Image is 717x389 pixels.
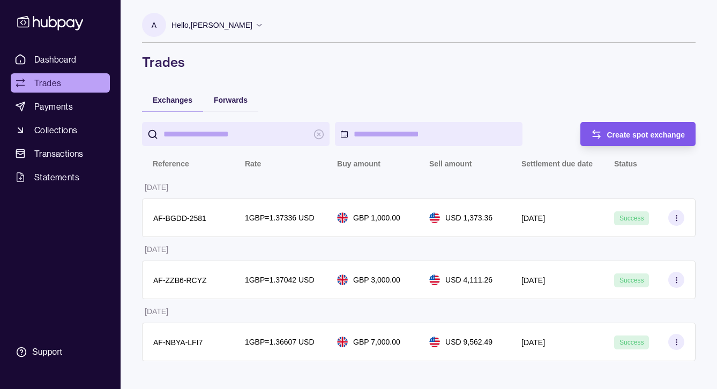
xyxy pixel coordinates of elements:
img: us [429,212,440,223]
p: [DATE] [521,276,545,285]
p: [DATE] [521,214,545,223]
div: Support [32,346,62,358]
p: Buy amount [337,159,380,168]
a: Payments [11,97,110,116]
p: Rate [245,159,261,168]
img: gb [337,212,348,223]
p: USD 9,562.49 [445,336,492,348]
p: GBP 1,000.00 [353,212,400,224]
a: Dashboard [11,50,110,69]
p: Sell amount [429,159,472,168]
span: Dashboard [34,53,77,66]
img: gb [337,337,348,347]
img: us [429,337,440,347]
p: GBP 3,000.00 [353,274,400,286]
span: Exchanges [153,96,192,104]
a: Trades [11,73,110,93]
p: AF-BGDD-2581 [153,214,206,223]
p: [DATE] [145,307,168,316]
p: AF-NBYA-LFI7 [153,338,203,347]
span: Trades [34,77,61,89]
input: search [163,122,308,146]
p: 1 GBP = 1.36607 USD [245,336,315,348]
span: Success [619,215,644,222]
a: Collections [11,120,110,140]
a: Statements [11,167,110,187]
a: Support [11,341,110,363]
button: Create spot exchange [580,122,696,146]
p: Hello, [PERSON_NAME] [171,19,252,31]
span: Create spot exchange [607,131,685,139]
span: Collections [34,124,77,136]
span: Payments [34,100,73,113]
p: [DATE] [521,338,545,347]
span: Forwards [214,96,248,104]
p: 1 GBP = 1.37042 USD [245,274,315,286]
p: Reference [153,159,189,168]
span: Success [619,277,644,284]
p: [DATE] [145,245,168,254]
h1: Trades [142,54,696,71]
p: GBP 7,000.00 [353,336,400,348]
p: AF-ZZB6-RCYZ [153,276,207,285]
span: Success [619,339,644,346]
p: USD 4,111.26 [445,274,492,286]
p: [DATE] [145,183,168,192]
p: Status [614,159,637,168]
img: us [429,274,440,285]
span: Transactions [34,147,84,160]
p: 1 GBP = 1.37336 USD [245,212,315,224]
p: A [152,19,156,31]
p: USD 1,373.36 [445,212,492,224]
span: Statements [34,171,79,184]
img: gb [337,274,348,285]
p: Settlement due date [521,159,593,168]
a: Transactions [11,144,110,163]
